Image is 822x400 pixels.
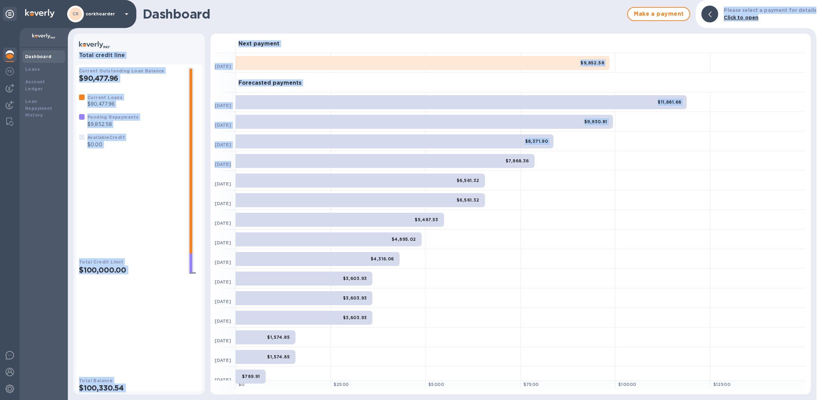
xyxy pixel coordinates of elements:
[72,11,79,16] b: CR
[79,68,164,73] b: Current Outstanding Loan Balance
[238,80,301,86] h3: Forecasted payments
[343,276,367,281] b: $3,603.93
[724,7,816,13] b: Please select a payment for details
[428,382,444,387] b: $ 5000
[343,295,367,301] b: $3,603.93
[79,378,113,383] b: Total Balance
[267,354,290,359] b: $1,574.85
[143,7,624,21] h1: Dashboard
[215,318,231,324] b: [DATE]
[584,119,607,124] b: $9,930.81
[79,52,199,59] h3: Total credit line
[343,315,367,320] b: $3,603.93
[215,201,231,206] b: [DATE]
[87,121,138,128] p: $9,852.58
[713,382,730,387] b: $ 12500
[457,178,479,183] b: $6,561.32
[25,79,45,91] b: Account Ledger
[457,197,479,203] b: $6,561.32
[392,237,416,242] b: $4,895.02
[215,377,231,383] b: [DATE]
[215,122,231,128] b: [DATE]
[215,142,231,147] b: [DATE]
[87,100,122,108] p: $90,477.96
[87,135,125,140] b: Available Credit
[525,139,548,144] b: $8,371.90
[215,260,231,265] b: [DATE]
[215,162,231,167] b: [DATE]
[25,9,55,17] img: Logo
[634,10,684,18] span: Make a payment
[87,95,122,100] b: Current Loans
[267,335,290,340] b: $1,574.85
[25,66,40,72] b: Loans
[371,256,394,261] b: $4,316.06
[86,12,121,16] p: corkhoarder
[215,240,231,245] b: [DATE]
[87,141,125,148] p: $0.00
[618,382,636,387] b: $ 10000
[238,382,245,387] b: $ 0
[506,158,529,163] b: $7,868.36
[6,67,14,76] img: Foreign exchange
[25,99,52,118] b: Loan Repayment History
[523,382,539,387] b: $ 7500
[658,99,681,105] b: $11,881.66
[215,64,231,69] b: [DATE]
[580,60,604,65] b: $9,852.58
[215,299,231,304] b: [DATE]
[79,74,183,83] h2: $90,477.96
[215,279,231,285] b: [DATE]
[415,217,438,222] b: $5,487.53
[242,374,260,379] b: $789.91
[215,220,231,226] b: [DATE]
[627,7,690,21] button: Make a payment
[87,114,138,120] b: Pending Repayments
[334,382,349,387] b: $ 2500
[238,41,279,47] h3: Next payment
[215,358,231,363] b: [DATE]
[215,181,231,187] b: [DATE]
[79,384,199,392] h2: $100,330.54
[25,54,52,59] b: Dashboard
[215,338,231,343] b: [DATE]
[79,266,183,274] h2: $100,000.00
[215,103,231,108] b: [DATE]
[724,15,758,20] b: Click to open
[79,259,123,265] b: Total Credit Limit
